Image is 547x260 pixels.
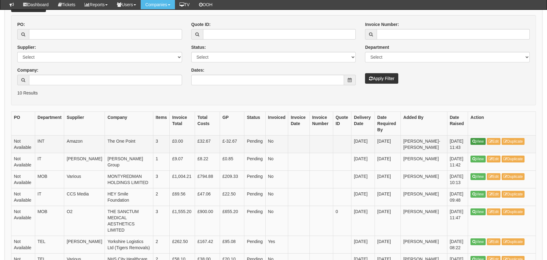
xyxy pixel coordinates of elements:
td: Not Available [11,170,35,188]
td: Yorkshire Logistics Ltd (Tigers Removals) [105,236,153,253]
td: £0.85 [220,153,244,170]
td: Pending [244,206,265,236]
td: 2 [153,188,170,206]
td: [DATE] 11:47 [447,206,468,236]
label: Supplier: [17,44,36,50]
a: Edit [487,208,501,215]
td: [DATE] [375,153,400,170]
td: [PERSON_NAME] [401,206,447,236]
a: View [470,208,486,215]
a: Edit [487,173,501,180]
label: PO: [17,21,25,27]
th: Total Costs [195,111,220,135]
td: [DATE] [375,206,400,236]
th: Date Raised [447,111,468,135]
th: Department [35,111,64,135]
td: £47.06 [195,188,220,206]
td: [DATE] [351,153,375,170]
label: Company: [17,67,38,73]
td: THE SANCTUM MEDICAL AESTHETICS LIMITED [105,206,153,236]
td: £167.42 [195,236,220,253]
td: MONTYREDMAN HOLDINGS LIMITED [105,170,153,188]
a: View [470,238,486,245]
td: [DATE] 10:13 [447,170,468,188]
th: Action [468,111,536,135]
label: Status: [191,44,206,50]
a: Duplicate [502,238,524,245]
td: [DATE] [375,236,400,253]
a: View [470,173,486,180]
th: Supplier [64,111,105,135]
td: Not Available [11,236,35,253]
td: Not Available [11,206,35,236]
a: Edit [487,191,501,198]
td: [PERSON_NAME] [401,236,447,253]
label: Quote ID: [191,21,211,27]
td: [PERSON_NAME]-[PERSON_NAME] [401,135,447,153]
td: 3 [153,135,170,153]
td: [PERSON_NAME] [64,236,105,253]
th: Invoiced [265,111,288,135]
td: IT [35,153,64,170]
td: 3 [153,170,170,188]
td: £95.08 [220,236,244,253]
td: Not Available [11,153,35,170]
a: Duplicate [502,138,524,145]
td: Pending [244,236,265,253]
td: 0 [333,206,351,236]
th: Invoice Number [309,111,333,135]
td: [DATE] 09:48 [447,188,468,206]
th: Date Required By [375,111,400,135]
td: £69.56 [170,188,195,206]
p: 10 Results [17,90,530,96]
td: £32.67 [195,135,220,153]
th: Invoice Total [170,111,195,135]
td: £900.00 [195,206,220,236]
td: [DATE] [375,135,400,153]
td: £9.07 [170,153,195,170]
td: [DATE] [375,170,400,188]
td: [PERSON_NAME] [401,153,447,170]
td: [DATE] 11:42 [447,153,468,170]
td: [PERSON_NAME] Group [105,153,153,170]
td: 2 [153,236,170,253]
td: TEL [35,236,64,253]
td: £1,555.20 [170,206,195,236]
td: [DATE] 11:43 [447,135,468,153]
th: GP [220,111,244,135]
th: Items [153,111,170,135]
a: Duplicate [502,173,524,180]
a: View [470,138,486,145]
td: 1 [153,153,170,170]
td: No [265,188,288,206]
th: Company [105,111,153,135]
td: Pending [244,153,265,170]
td: £262.50 [170,236,195,253]
td: HEY Smile Foundation [105,188,153,206]
button: Apply Filter [365,73,398,84]
th: Invoice Date [288,111,309,135]
a: Duplicate [502,156,524,162]
td: Pending [244,188,265,206]
td: [PERSON_NAME] [64,153,105,170]
th: Quote ID [333,111,351,135]
td: £1,004.21 [170,170,195,188]
td: Pending [244,135,265,153]
a: Duplicate [502,191,524,198]
td: Pending [244,170,265,188]
label: Department [365,44,389,50]
td: Yes [265,236,288,253]
td: The One Point [105,135,153,153]
td: [DATE] [351,236,375,253]
a: Edit [487,238,501,245]
label: Dates: [191,67,205,73]
td: £794.88 [195,170,220,188]
td: [PERSON_NAME] [401,188,447,206]
a: View [470,156,486,162]
td: £0.00 [170,135,195,153]
th: Delivery Date [351,111,375,135]
td: Various [64,170,105,188]
td: IT [35,188,64,206]
td: Not Available [11,188,35,206]
th: PO [11,111,35,135]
